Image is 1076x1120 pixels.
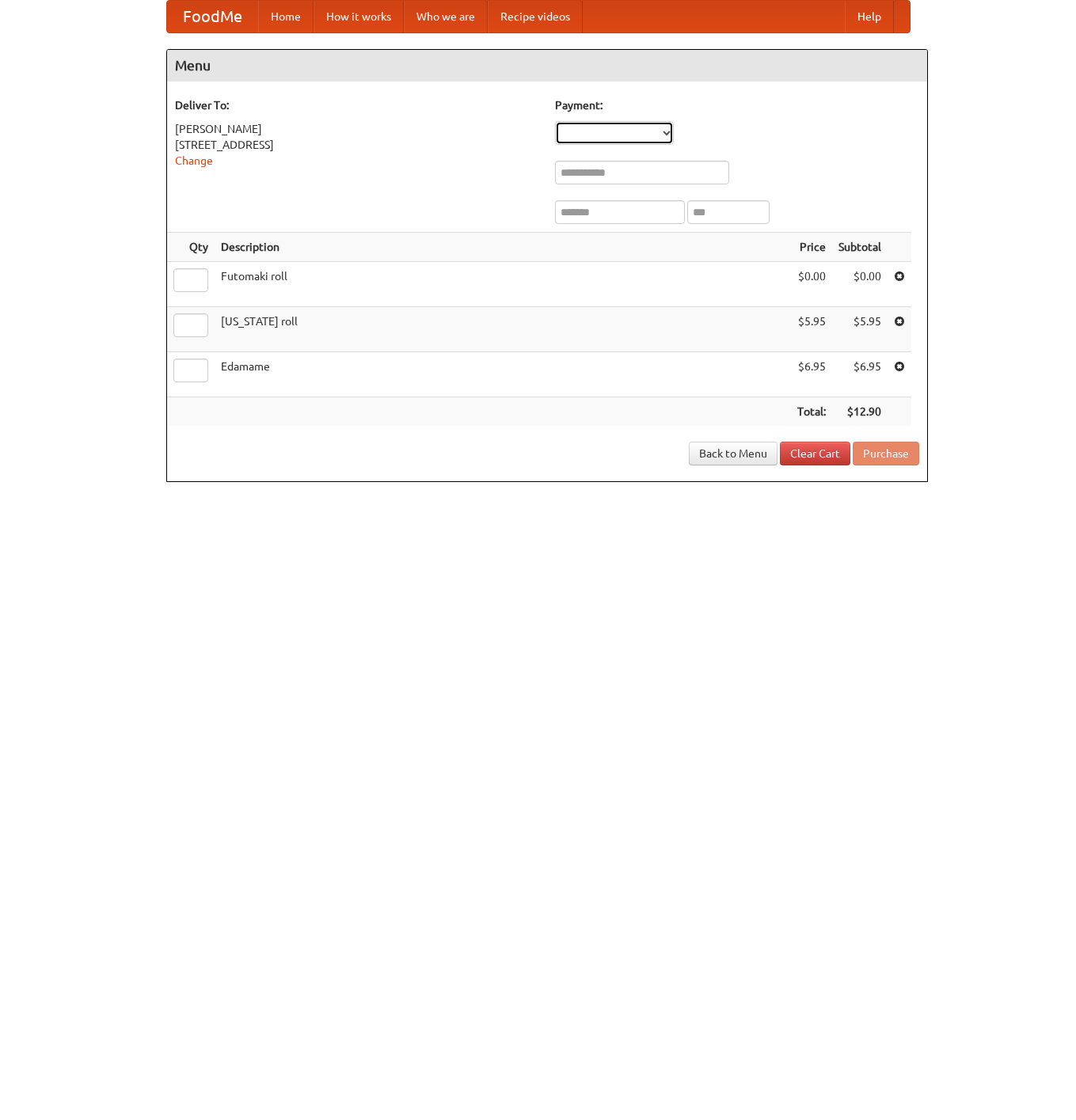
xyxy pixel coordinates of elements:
div: [STREET_ADDRESS] [175,137,539,153]
a: Who we are [404,1,488,32]
td: $6.95 [791,352,832,397]
td: Futomaki roll [215,262,791,307]
a: How it works [314,1,404,32]
td: Edamame [215,352,791,397]
a: Back to Menu [689,442,778,465]
td: [US_STATE] roll [215,307,791,352]
a: Help [845,1,894,32]
h5: Payment: [555,97,919,113]
th: Description [215,233,791,262]
a: Change [175,154,213,167]
h4: Menu [167,50,927,82]
button: Purchase [853,442,919,465]
div: [PERSON_NAME] [175,121,539,137]
th: Subtotal [832,233,888,262]
a: Clear Cart [780,442,850,465]
td: $0.00 [832,262,888,307]
a: FoodMe [167,1,258,32]
td: $6.95 [832,352,888,397]
th: Total: [791,397,832,427]
td: $5.95 [832,307,888,352]
a: Recipe videos [488,1,583,32]
th: Qty [167,233,215,262]
td: $0.00 [791,262,832,307]
th: Price [791,233,832,262]
h5: Deliver To: [175,97,539,113]
th: $12.90 [832,397,888,427]
a: Home [258,1,314,32]
td: $5.95 [791,307,832,352]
